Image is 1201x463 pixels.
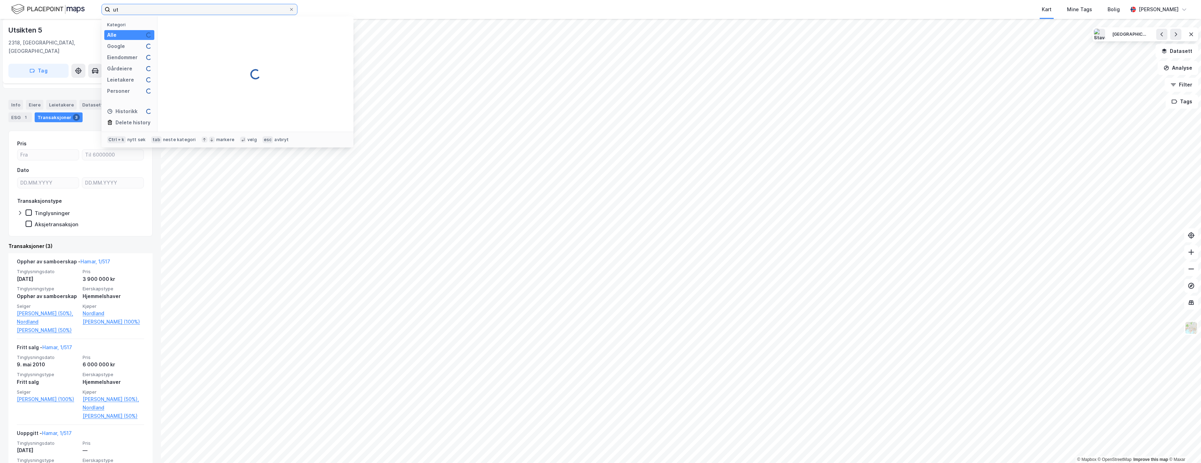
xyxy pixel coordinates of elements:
input: Fra [17,150,79,160]
img: spinner.a6d8c91a73a9ac5275cf975e30b51cfb.svg [146,77,152,83]
div: Kontrollprogram for chat [1166,429,1201,463]
input: Til 6000000 [82,150,143,160]
div: Transaksjoner [35,112,83,122]
div: neste kategori [163,137,196,143]
img: logo.f888ab2527a4732fd821a326f86c7f29.svg [11,3,85,15]
div: tab [151,136,162,143]
div: nytt søk [127,137,146,143]
input: Søk på adresse, matrikkel, gårdeiere, leietakere eller personer [110,4,289,15]
button: Filter [1165,78,1198,92]
div: ESG [8,112,32,122]
span: Selger [17,303,78,309]
div: Delete history [115,118,150,127]
a: OpenStreetMap [1098,457,1132,462]
div: Personer [107,87,130,95]
div: [DATE] [17,275,78,283]
a: [PERSON_NAME] (50%), [17,309,78,318]
div: markere [216,137,234,143]
div: avbryt [274,137,289,143]
img: spinner.a6d8c91a73a9ac5275cf975e30b51cfb.svg [146,88,152,94]
div: Hjemmelshaver [83,378,144,386]
div: velg [247,137,257,143]
div: 3 [73,114,80,121]
span: Pris [83,269,144,275]
img: spinner.a6d8c91a73a9ac5275cf975e30b51cfb.svg [146,109,152,114]
a: [PERSON_NAME] (100%) [17,395,78,403]
span: Tinglysningstype [17,372,78,378]
span: Tinglysningsdato [17,354,78,360]
span: Pris [83,354,144,360]
img: spinner.a6d8c91a73a9ac5275cf975e30b51cfb.svg [146,32,152,38]
a: [PERSON_NAME] (50%), [83,395,144,403]
div: Alle [107,31,117,39]
div: Opphør av samboerskap [17,292,78,300]
span: Eierskapstype [83,286,144,292]
div: Bolig [1108,5,1120,14]
div: Ctrl + k [107,136,126,143]
div: Kategori [107,22,154,27]
button: Tags [1166,95,1198,109]
button: Datasett [1156,44,1198,58]
div: 3 900 000 kr [83,275,144,283]
input: DD.MM.YYYY [17,178,79,188]
div: Pris [17,139,27,148]
div: Mine Tags [1067,5,1092,14]
div: Transaksjoner (3) [8,242,153,250]
span: Tinglysningstype [17,286,78,292]
div: Eiere [26,100,43,110]
button: [GEOGRAPHIC_DATA] [1108,29,1152,40]
div: Dato [17,166,29,174]
div: 2318, [GEOGRAPHIC_DATA], [GEOGRAPHIC_DATA] [8,39,123,55]
div: Aksjetransaksjon [35,221,78,228]
div: 1 [22,114,29,121]
img: Z [1185,321,1198,334]
img: spinner.a6d8c91a73a9ac5275cf975e30b51cfb.svg [250,69,261,80]
div: Leietakere [107,76,134,84]
img: Stavanger sentrum [1094,29,1105,40]
div: [GEOGRAPHIC_DATA] [1112,32,1147,37]
span: Tinglysningsdato [17,440,78,446]
div: 6 000 000 kr [83,360,144,369]
button: Tag [8,64,69,78]
input: DD.MM.YYYY [82,178,143,188]
div: Tinglysninger [35,210,70,216]
div: Google [107,42,125,50]
img: spinner.a6d8c91a73a9ac5275cf975e30b51cfb.svg [146,55,152,60]
a: Hamar, 1/517 [42,430,72,436]
a: Hamar, 1/517 [42,344,72,350]
span: Tinglysningsdato [17,269,78,275]
button: Analyse [1158,61,1198,75]
div: Info [8,100,23,110]
span: Eierskapstype [83,372,144,378]
div: Fritt salg [17,378,78,386]
div: Historikk [107,107,138,116]
img: spinner.a6d8c91a73a9ac5275cf975e30b51cfb.svg [146,66,152,71]
span: Pris [83,440,144,446]
a: Nordland [PERSON_NAME] (50%) [17,318,78,334]
div: Uoppgitt - [17,429,72,440]
div: Gårdeiere [107,64,132,73]
div: Fritt salg - [17,343,72,354]
div: [PERSON_NAME] [1139,5,1179,14]
a: Hamar, 1/517 [80,258,110,264]
div: Hjemmelshaver [83,292,144,300]
div: Eiendommer [107,53,138,62]
div: [DATE] [17,446,78,455]
div: 9. mai 2010 [17,360,78,369]
div: Datasett [79,100,106,110]
div: Opphør av samboerskap - [17,257,110,269]
a: Nordland [PERSON_NAME] (50%) [83,403,144,420]
a: Nordland [PERSON_NAME] (100%) [83,309,144,326]
div: esc [262,136,273,143]
a: Improve this map [1133,457,1168,462]
div: Leietakere [46,100,77,110]
span: Selger [17,389,78,395]
iframe: Chat Widget [1166,429,1201,463]
div: Transaksjonstype [17,197,62,205]
img: spinner.a6d8c91a73a9ac5275cf975e30b51cfb.svg [146,43,152,49]
div: Kart [1042,5,1052,14]
div: — [83,446,144,455]
span: Kjøper [83,389,144,395]
a: Mapbox [1077,457,1096,462]
span: Kjøper [83,303,144,309]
